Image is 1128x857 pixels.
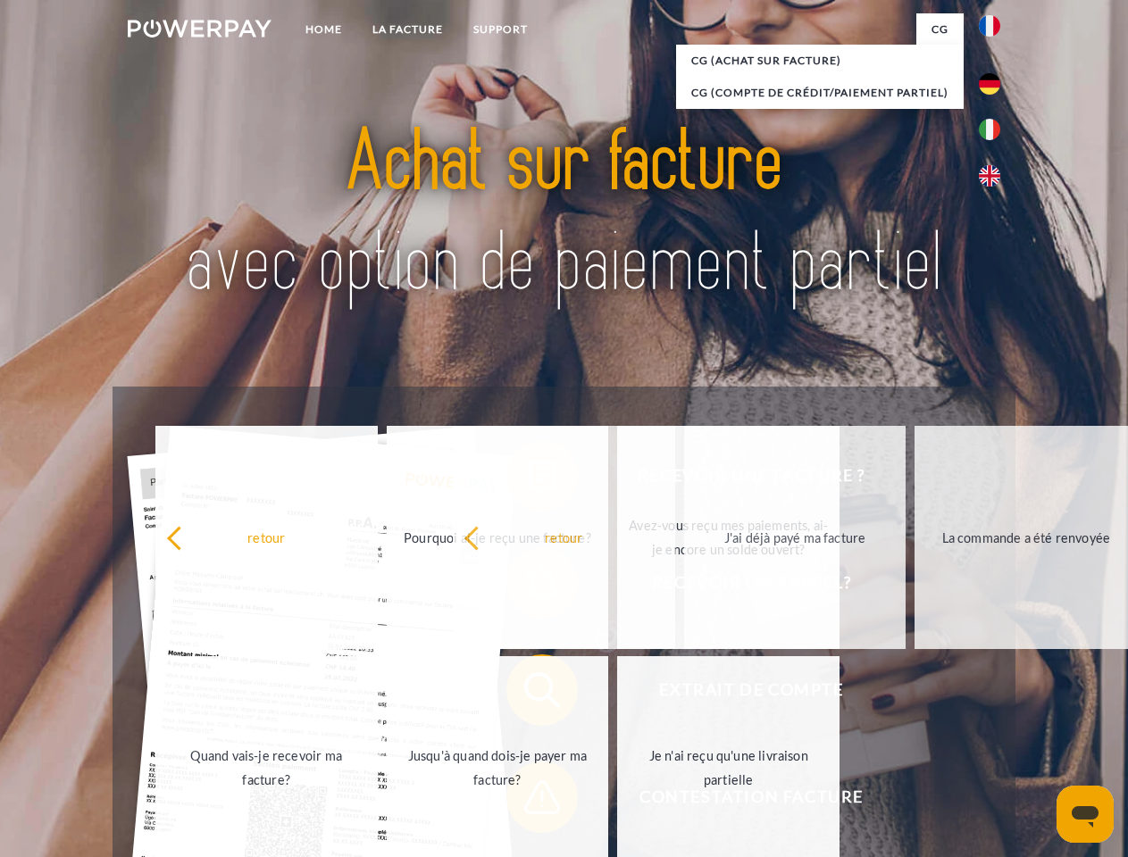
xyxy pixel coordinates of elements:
div: Je n'ai reçu qu'une livraison partielle [628,744,829,792]
a: Support [458,13,543,46]
iframe: Bouton de lancement de la fenêtre de messagerie [1057,786,1114,843]
div: J'ai déjà payé ma facture [695,525,896,549]
img: en [979,165,1000,187]
div: La commande a été renvoyée [925,525,1126,549]
div: Pourquoi ai-je reçu une facture? [397,525,598,549]
img: title-powerpay_fr.svg [171,86,957,342]
a: LA FACTURE [357,13,458,46]
img: de [979,73,1000,95]
img: it [979,119,1000,140]
a: CG (Compte de crédit/paiement partiel) [676,77,964,109]
div: retour [464,525,664,549]
img: fr [979,15,1000,37]
img: logo-powerpay-white.svg [128,20,272,37]
div: retour [166,525,367,549]
a: Home [290,13,357,46]
div: Quand vais-je recevoir ma facture? [166,744,367,792]
div: Jusqu'à quand dois-je payer ma facture? [397,744,598,792]
a: CG (achat sur facture) [676,45,964,77]
a: CG [916,13,964,46]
